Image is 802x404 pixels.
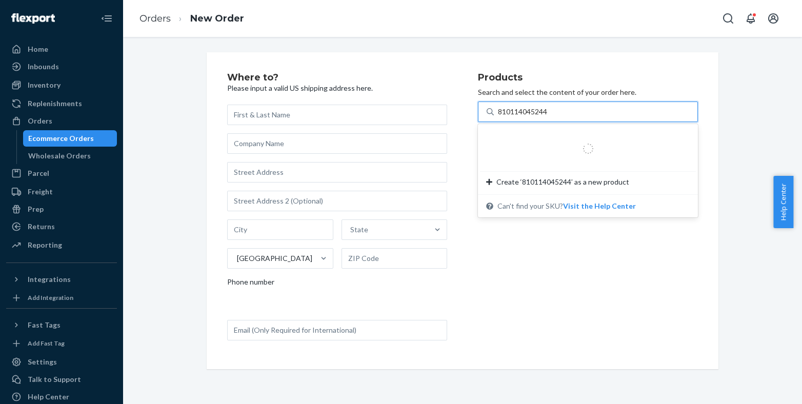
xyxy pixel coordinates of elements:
div: Talk to Support [28,374,81,385]
a: Inventory [6,77,117,93]
span: Phone number [227,277,274,291]
a: Orders [6,113,117,129]
input: [GEOGRAPHIC_DATA] [236,253,237,264]
a: Inbounds [6,58,117,75]
button: Open account menu [763,8,784,29]
a: Reporting [6,237,117,253]
a: Add Fast Tag [6,337,117,350]
button: Create ‘810114045244’ as a new productCan't find your SKU? [563,201,636,211]
input: Company Name [227,133,447,154]
button: Integrations [6,271,117,288]
div: Inbounds [28,62,59,72]
div: Orders [28,116,52,126]
div: Reporting [28,240,62,250]
div: Help Center [28,392,69,402]
a: Ecommerce Orders [23,130,117,147]
a: Freight [6,184,117,200]
div: [GEOGRAPHIC_DATA] [237,253,312,264]
div: Add Integration [28,293,73,302]
a: New Order [190,13,244,24]
div: Ecommerce Orders [28,133,94,144]
a: Orders [139,13,171,24]
a: Prep [6,201,117,217]
input: ZIP Code [342,248,448,269]
input: Street Address 2 (Optional) [227,191,447,211]
div: Integrations [28,274,71,285]
h2: Products [478,73,698,83]
button: Fast Tags [6,317,117,333]
div: Add Fast Tag [28,339,65,348]
button: Open Search Box [718,8,738,29]
div: Returns [28,221,55,232]
img: Flexport logo [11,13,55,24]
div: Parcel [28,168,49,178]
button: Help Center [773,176,793,228]
button: Close Navigation [96,8,117,29]
a: Returns [6,218,117,235]
p: Please input a valid US shipping address here. [227,83,447,93]
a: Replenishments [6,95,117,112]
div: State [350,225,368,235]
div: Replenishments [28,98,82,109]
a: Parcel [6,165,117,181]
span: Create ‘810114045244’ as a new product [496,177,629,187]
input: Street Address [227,162,447,183]
span: Can't find your SKU? [497,201,636,211]
a: Wholesale Orders [23,148,117,164]
input: First & Last Name [227,105,447,125]
div: Home [28,44,48,54]
div: Fast Tags [28,320,61,330]
a: Add Integration [6,292,117,304]
div: Settings [28,357,57,367]
a: Talk to Support [6,371,117,388]
a: Settings [6,354,117,370]
button: Open notifications [740,8,761,29]
h2: Where to? [227,73,447,83]
ol: breadcrumbs [131,4,252,34]
input: Create ‘810114045244’ as a new productCan't find your SKU?Visit the Help Center [498,107,549,117]
div: Wholesale Orders [28,151,91,161]
div: Inventory [28,80,61,90]
div: Prep [28,204,44,214]
p: Search and select the content of your order here. [478,87,698,97]
a: Home [6,41,117,57]
div: Freight [28,187,53,197]
input: City [227,219,333,240]
input: Email (Only Required for International) [227,320,447,340]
